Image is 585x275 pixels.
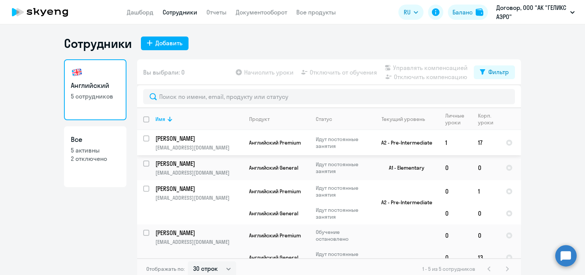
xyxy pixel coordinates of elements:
[206,8,227,16] a: Отчеты
[236,8,287,16] a: Документооборот
[368,180,439,224] td: A2 - Pre-Intermediate
[155,159,241,168] p: [PERSON_NAME]
[71,154,120,163] p: 2 отключено
[155,159,243,168] a: [PERSON_NAME]
[316,161,368,175] p: Идут постоянные занятия
[64,59,126,120] a: Английский5 сотрудников
[472,155,500,180] td: 0
[249,139,301,146] span: Английский Premium
[155,229,241,237] p: [PERSON_NAME]
[64,126,126,187] a: Все5 активны2 отключено
[155,169,243,176] p: [EMAIL_ADDRESS][DOMAIN_NAME]
[155,184,243,193] a: [PERSON_NAME]
[439,130,472,155] td: 1
[439,155,472,180] td: 0
[404,8,411,17] span: RU
[143,89,515,104] input: Поиск по имени, email, продукту или статусу
[249,232,301,239] span: Английский Premium
[448,5,488,20] button: Балансbalance
[439,202,472,224] td: 0
[155,238,243,245] p: [EMAIL_ADDRESS][DOMAIN_NAME]
[488,67,509,76] div: Фильтр
[496,3,567,21] p: Договор, ООО "АК "ГЕЛИКС АЭРО"
[422,265,475,272] span: 1 - 5 из 5 сотрудников
[316,229,368,242] p: Обучение остановлено
[439,224,472,246] td: 0
[71,135,120,145] h3: Все
[472,246,500,269] td: 13
[71,92,120,100] p: 5 сотрудников
[316,136,368,149] p: Идут постоянные занятия
[141,37,189,50] button: Добавить
[382,116,425,122] div: Текущий уровень
[155,229,243,237] a: [PERSON_NAME]
[316,207,368,220] p: Идут постоянные занятия
[249,116,270,122] div: Продукт
[316,116,332,122] div: Статус
[398,5,424,20] button: RU
[368,130,439,155] td: A2 - Pre-Intermediate
[316,184,368,198] p: Идут постоянные занятия
[472,224,500,246] td: 0
[374,116,439,122] div: Текущий уровень
[472,202,500,224] td: 0
[476,8,483,16] img: balance
[71,146,120,154] p: 5 активны
[472,130,500,155] td: 17
[249,254,298,261] span: Английский General
[472,180,500,202] td: 1
[439,246,472,269] td: 0
[492,3,579,21] button: Договор, ООО "АК "ГЕЛИКС АЭРО"
[439,180,472,202] td: 0
[316,251,368,264] p: Идут постоянные занятия
[296,8,336,16] a: Все продукты
[155,134,243,143] a: [PERSON_NAME]
[478,112,499,126] div: Корп. уроки
[155,116,165,122] div: Имя
[71,81,120,91] h3: Английский
[155,134,241,143] p: [PERSON_NAME]
[64,36,132,51] h1: Сотрудники
[155,184,241,193] p: [PERSON_NAME]
[163,8,197,16] a: Сотрудники
[155,116,243,122] div: Имя
[155,144,243,151] p: [EMAIL_ADDRESS][DOMAIN_NAME]
[127,8,153,16] a: Дашборд
[368,155,439,180] td: A1 - Elementary
[452,8,473,17] div: Баланс
[155,194,243,201] p: [EMAIL_ADDRESS][DOMAIN_NAME]
[445,112,472,126] div: Личные уроки
[143,68,185,77] span: Вы выбрали: 0
[71,66,83,78] img: english
[249,188,301,195] span: Английский Premium
[146,265,185,272] span: Отображать по:
[249,164,298,171] span: Английский General
[249,210,298,217] span: Английский General
[474,65,515,79] button: Фильтр
[155,38,182,48] div: Добавить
